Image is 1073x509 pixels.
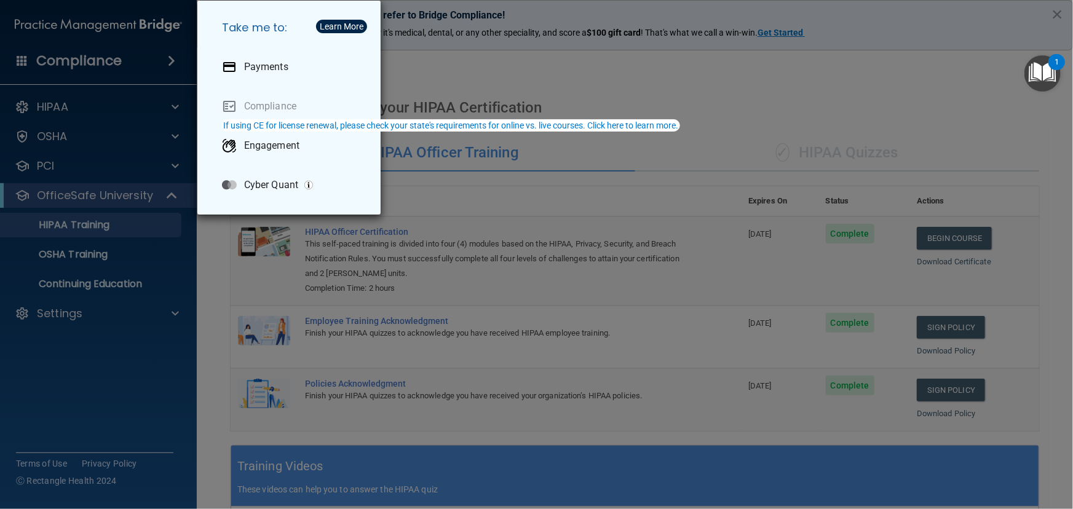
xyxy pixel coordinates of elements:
[212,89,371,124] a: Compliance
[316,20,367,33] button: Learn More
[221,119,680,132] button: If using CE for license renewal, please check your state's requirements for online vs. live cours...
[320,22,363,31] div: Learn More
[244,179,298,191] p: Cyber Quant
[244,61,288,73] p: Payments
[223,121,678,130] div: If using CE for license renewal, please check your state's requirements for online vs. live cours...
[212,10,371,45] h5: Take me to:
[212,128,371,163] a: Engagement
[212,50,371,84] a: Payments
[1055,62,1059,78] div: 1
[212,168,371,202] a: Cyber Quant
[1024,55,1061,92] button: Open Resource Center, 1 new notification
[244,140,299,152] p: Engagement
